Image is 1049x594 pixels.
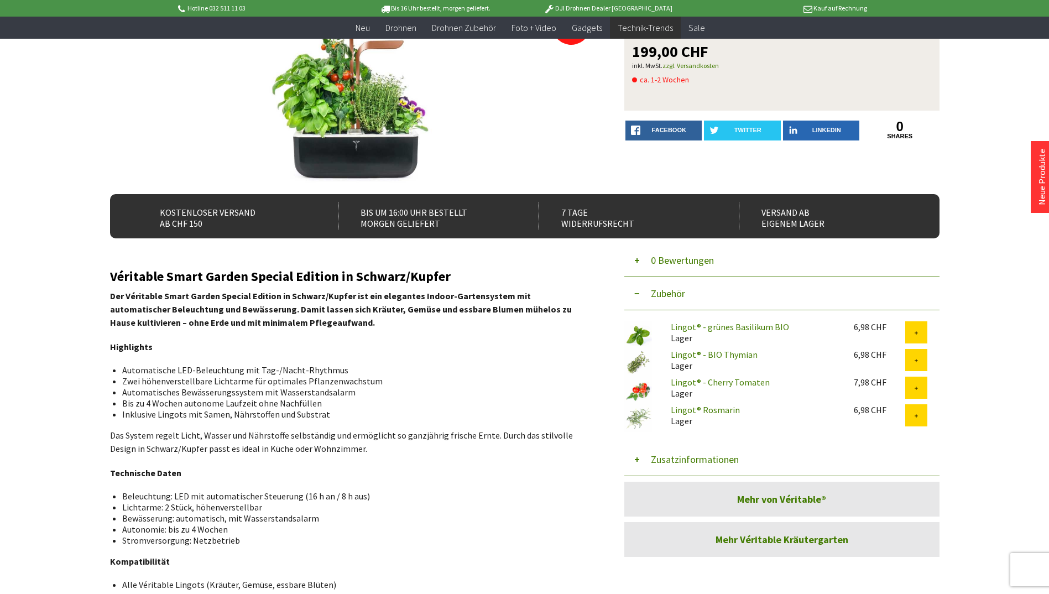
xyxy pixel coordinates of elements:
[122,398,582,409] li: Bis zu 4 Wochen autonome Laufzeit ohne Nachfüllen
[662,377,845,399] div: Lager
[424,17,504,39] a: Drohnen Zubehör
[564,17,610,39] a: Gadgets
[539,202,715,230] div: 7 Tage Widerrufsrecht
[122,376,582,387] li: Zwei höhenverstellbare Lichtarme für optimales Pflanzenwachstum
[110,556,170,567] strong: Kompatibilität
[854,321,905,332] div: 6,98 CHF
[625,121,702,140] a: facebook
[504,17,564,39] a: Foto + Video
[348,17,378,39] a: Neu
[338,202,514,230] div: Bis um 16:00 Uhr bestellt Morgen geliefert
[110,429,591,455] p: Das System regelt Licht, Wasser und Nährstoffe selbständig und ermöglicht so ganzjährig frische E...
[854,404,905,415] div: 6,98 CHF
[862,133,938,140] a: shares
[734,127,761,133] span: twitter
[739,202,915,230] div: Versand ab eigenem Lager
[122,524,582,535] li: Autonomie: bis zu 4 Wochen
[662,61,719,70] a: zzgl. Versandkosten
[681,17,713,39] a: Sale
[688,22,705,33] span: Sale
[812,127,841,133] span: LinkedIn
[854,349,905,360] div: 6,98 CHF
[624,482,940,517] a: Mehr von Véritable®
[110,341,153,352] strong: Highlights
[662,321,845,343] div: Lager
[652,127,686,133] span: facebook
[110,269,591,284] h2: Véritable Smart Garden Special Edition in Schwarz/Kupfer
[671,321,789,332] a: Lingot® - grünes Basilikum BIO
[349,2,521,15] p: Bis 16 Uhr bestellt, morgen geliefert.
[695,2,867,15] p: Kauf auf Rechnung
[122,535,582,546] li: Stromversorgung: Netzbetrieb
[138,202,314,230] div: Kostenloser Versand ab CHF 150
[632,59,932,72] p: inkl. MwSt.
[512,22,556,33] span: Foto + Video
[176,2,349,15] p: Hotline 032 511 11 03
[624,443,940,476] button: Zusatzinformationen
[624,349,652,377] img: Lingot® - BIO Thymian
[356,22,370,33] span: Neu
[862,121,938,133] a: 0
[671,404,740,415] a: Lingot® Rosmarin
[671,349,758,360] a: Lingot® - BIO Thymian
[122,409,582,420] li: Inklusive Lingots mit Samen, Nährstoffen und Substrat
[432,22,496,33] span: Drohnen Zubehör
[110,290,572,328] strong: Der Véritable Smart Garden Special Edition in Schwarz/Kupfer ist ein elegantes Indoor-Gartensyste...
[624,321,652,349] img: Lingot® - grünes Basilikum BIO
[671,377,770,388] a: Lingot® - Cherry Tomaten
[624,244,940,277] button: 0 Bewertungen
[610,17,681,39] a: Technik-Trends
[624,277,940,310] button: Zubehör
[1036,149,1047,205] a: Neue Produkte
[572,22,602,33] span: Gadgets
[122,387,582,398] li: Automatisches Bewässerungssystem mit Wasserstandsalarm
[122,491,582,502] li: Beleuchtung: LED mit automatischer Steuerung (16 h an / 8 h aus)
[632,44,708,59] span: 199,00 CHF
[624,404,652,432] img: Lingot® Rosmarin
[632,73,689,86] span: ca. 1-2 Wochen
[624,377,652,404] img: Lingot® - Cherry Tomaten
[122,364,582,376] li: Automatische LED-Beleuchtung mit Tag-/Nacht-Rhythmus
[262,6,439,183] img: Véritable Smart Garden Special Edition in Schwarz/Kupfer
[378,17,424,39] a: Drohnen
[662,349,845,371] div: Lager
[662,404,845,426] div: Lager
[385,22,416,33] span: Drohnen
[624,522,940,557] a: Mehr Véritable Kräutergarten
[783,121,860,140] a: LinkedIn
[122,513,582,524] li: Bewässerung: automatisch, mit Wasserstandsalarm
[521,2,694,15] p: DJI Drohnen Dealer [GEOGRAPHIC_DATA]
[854,377,905,388] div: 7,98 CHF
[618,22,673,33] span: Technik-Trends
[122,579,582,590] li: Alle Véritable Lingots (Kräuter, Gemüse, essbare Blüten)
[704,121,781,140] a: twitter
[122,502,582,513] li: Lichtarme: 2 Stück, höhenverstellbar
[110,467,181,478] strong: Technische Daten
